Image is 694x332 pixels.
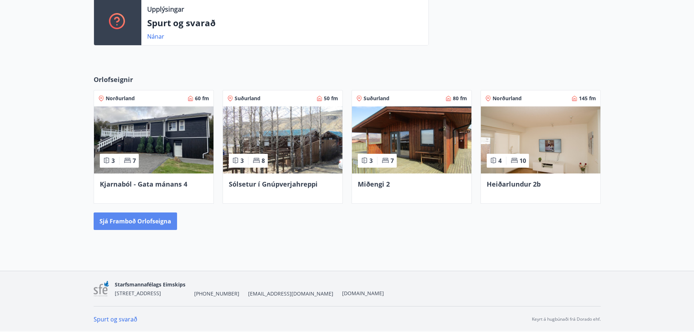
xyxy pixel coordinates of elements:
[324,95,338,102] span: 50 fm
[369,157,373,165] span: 3
[519,157,526,165] span: 10
[147,17,423,29] p: Spurt og svarað
[223,106,342,173] img: Paella dish
[481,106,600,173] img: Paella dish
[453,95,467,102] span: 80 fm
[133,157,136,165] span: 7
[147,4,184,14] p: Upplýsingar
[498,157,502,165] span: 4
[94,281,109,297] img: 7sa1LslLnpN6OqSLT7MqncsxYNiZGdZT4Qcjshc2.png
[248,290,333,297] span: [EMAIL_ADDRESS][DOMAIN_NAME]
[111,157,115,165] span: 3
[94,106,213,173] img: Paella dish
[100,180,187,188] span: Kjarnaból - Gata mánans 4
[229,180,318,188] span: Sólsetur í Gnúpverjahreppi
[94,212,177,230] button: Sjá framboð orlofseigna
[342,290,384,297] a: [DOMAIN_NAME]
[240,157,244,165] span: 3
[358,180,390,188] span: Miðengi 2
[235,95,260,102] span: Suðurland
[532,316,601,323] p: Keyrt á hugbúnaði frá Dorado ehf.
[115,281,185,288] span: Starfsmannafélags Eimskips
[115,290,161,297] span: [STREET_ADDRESS]
[194,290,239,297] span: [PHONE_NUMBER]
[391,157,394,165] span: 7
[94,75,133,84] span: Orlofseignir
[364,95,389,102] span: Suðurland
[352,106,471,173] img: Paella dish
[579,95,596,102] span: 145 fm
[487,180,541,188] span: Heiðarlundur 2b
[147,32,164,40] a: Nánar
[94,315,137,323] a: Spurt og svarað
[262,157,265,165] span: 8
[106,95,135,102] span: Norðurland
[493,95,522,102] span: Norðurland
[195,95,209,102] span: 60 fm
